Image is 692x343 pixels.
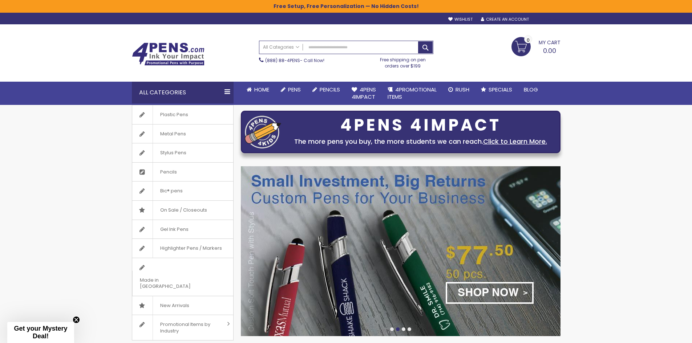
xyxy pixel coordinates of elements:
button: Close teaser [73,316,80,323]
span: Made in [GEOGRAPHIC_DATA] [132,271,215,296]
img: 4Pens Custom Pens and Promotional Products [132,42,205,66]
a: Wishlist [448,17,473,22]
span: 0.00 [543,46,556,55]
span: All Categories [263,44,299,50]
span: Get your Mystery Deal! [14,325,67,340]
a: (888) 88-4PENS [265,57,300,64]
span: Metal Pens [153,124,193,143]
a: Promotional Items by Industry [132,315,233,340]
a: Pens [275,82,307,98]
span: Pencils [153,163,184,181]
a: Rush [442,82,475,98]
a: Made in [GEOGRAPHIC_DATA] [132,258,233,296]
a: Gel Ink Pens [132,220,233,239]
span: Pens [288,86,301,93]
span: On Sale / Closeouts [153,201,214,220]
span: Bic® pens [153,181,190,200]
a: Create an Account [481,17,529,22]
span: Gel Ink Pens [153,220,196,239]
a: 0.00 0 [511,37,561,55]
a: Pencils [307,82,346,98]
span: Home [254,86,269,93]
img: four_pen_logo.png [245,115,281,148]
div: Sign In [536,17,560,23]
span: Blog [524,86,538,93]
span: Plastic Pens [153,105,195,124]
span: - Call Now! [265,57,324,64]
a: Specials [475,82,518,98]
img: /custom-soft-touch-pen-metal-barrel.html [241,166,561,336]
a: Bic® pens [132,181,233,200]
a: Blog [518,82,544,98]
div: 4PENS 4IMPACT [285,118,557,133]
span: Specials [489,86,512,93]
a: All Categories [259,41,303,53]
span: Rush [456,86,469,93]
span: 0 [527,37,530,44]
span: 4Pens 4impact [352,86,376,101]
a: Metal Pens [132,124,233,143]
span: Highlighter Pens / Markers [153,239,229,258]
a: New Arrivals [132,296,233,315]
span: Stylus Pens [153,143,194,162]
a: Stylus Pens [132,143,233,162]
a: On Sale / Closeouts [132,201,233,220]
div: Get your Mystery Deal!Close teaser [7,322,74,343]
a: Home [241,82,275,98]
a: 4PROMOTIONALITEMS [382,82,442,105]
div: All Categories [132,82,234,103]
a: Highlighter Pens / Markers [132,239,233,258]
a: 4Pens4impact [346,82,382,105]
div: The more pens you buy, the more students we can reach. [285,136,557,147]
span: New Arrivals [153,296,197,315]
a: Plastic Pens [132,105,233,124]
span: Promotional Items by Industry [153,315,224,340]
span: Pencils [320,86,340,93]
a: Pencils [132,163,233,181]
a: Click to Learn More. [483,137,547,146]
span: 4PROMOTIONAL ITEMS [388,86,437,101]
div: Free shipping on pen orders over $199 [372,54,433,69]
